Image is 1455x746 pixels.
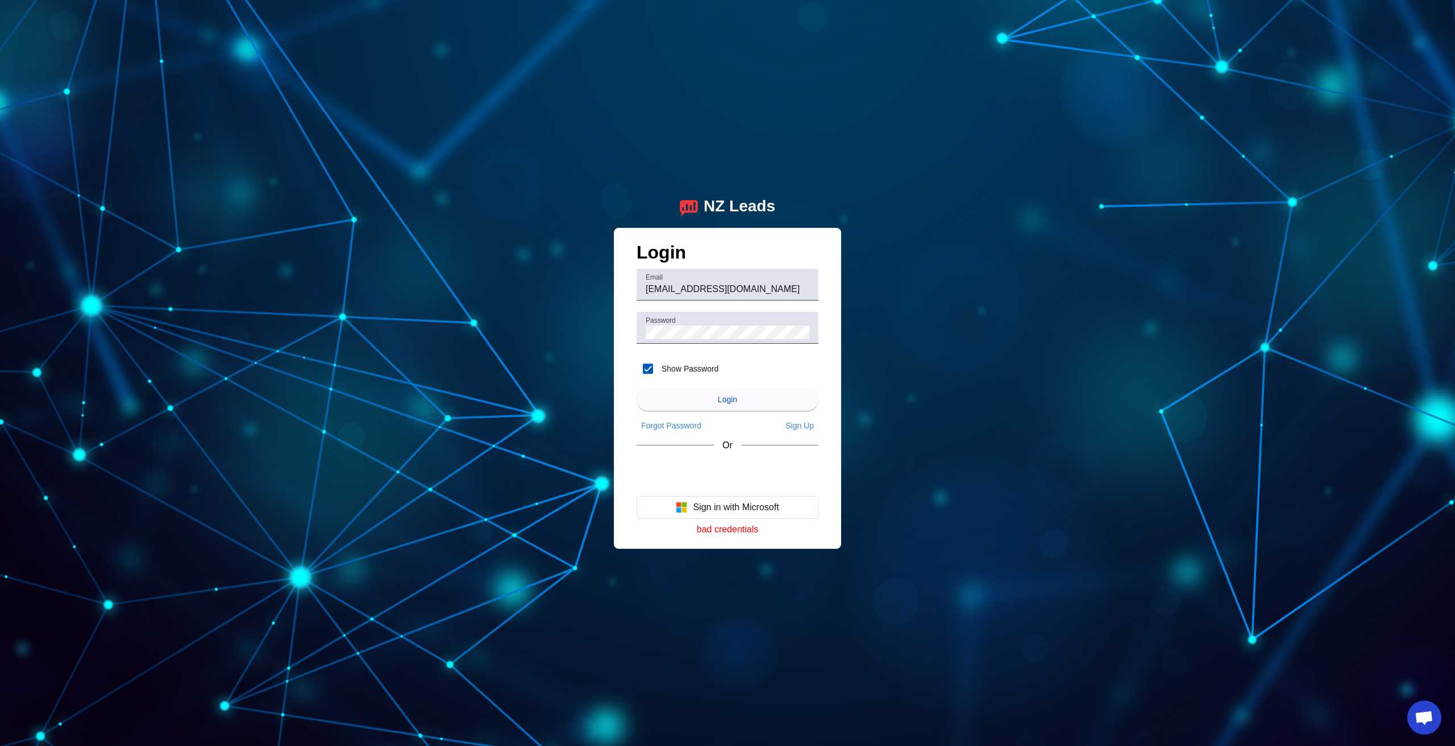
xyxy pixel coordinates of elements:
img: logo [680,197,698,216]
div: bad credentials [637,524,818,535]
span: Login [718,395,737,404]
button: Sign in with Microsoft [637,496,818,519]
a: Open chat [1407,701,1441,735]
h1: Login [637,242,818,269]
mat-label: Password [646,316,676,324]
div: NZ Leads [704,197,775,216]
mat-label: Email [646,273,663,281]
span: Forgot Password [641,421,701,430]
iframe: Sign in with Google Button [631,461,824,486]
img: Microsoft logo [676,502,687,513]
a: logoNZ Leads [680,197,775,216]
label: Show Password [659,363,718,374]
span: Sign Up [785,421,814,430]
button: Login [637,388,818,411]
span: Or [722,440,733,451]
